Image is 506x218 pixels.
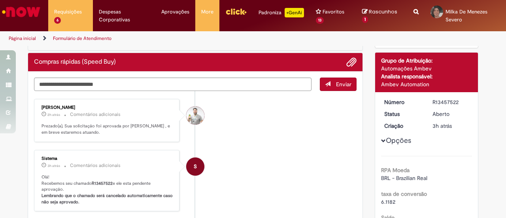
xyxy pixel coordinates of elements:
p: Olá! Recebemos seu chamado e ele esta pendente aprovação. [42,174,173,205]
a: Rascunhos [362,8,402,23]
div: Padroniza [259,8,304,17]
textarea: Digite sua mensagem aqui... [34,78,312,91]
dt: Criação [378,122,427,130]
b: taxa de conversão [381,190,427,197]
span: 13 [316,17,324,24]
div: Sistema [42,156,173,161]
div: 28/08/2025 12:15:04 [432,122,469,130]
small: Comentários adicionais [70,111,121,118]
span: Rascunhos [369,8,397,15]
span: 3h atrás [47,163,60,168]
span: Aprovações [161,8,189,16]
a: Página inicial [9,35,36,42]
div: Analista responsável: [381,72,472,80]
div: Automações Ambev [381,64,472,72]
span: 2h atrás [47,112,60,117]
button: Enviar [320,78,357,91]
time: 28/08/2025 12:15:16 [47,163,60,168]
b: Lembrando que o chamado será cancelado automaticamente caso não seja aprovado. [42,193,174,205]
span: 1 [362,16,368,23]
b: R13457522 [92,180,113,186]
span: 6 [54,17,61,24]
img: ServiceNow [1,4,42,20]
dt: Status [378,110,427,118]
img: click_logo_yellow_360x200.png [225,6,247,17]
span: Favoritos [323,8,344,16]
ul: Trilhas de página [6,31,331,46]
span: More [201,8,213,16]
h2: Compras rápidas (Speed Buy) Histórico de tíquete [34,59,116,66]
span: Enviar [336,81,351,88]
div: [PERSON_NAME] [42,105,173,110]
div: Leonardo Peixoto Carvalho [186,106,204,125]
span: Requisições [54,8,82,16]
b: RPA Moeda [381,167,410,174]
span: Milka De Menezes Severo [446,8,487,23]
div: System [186,157,204,176]
p: +GenAi [285,8,304,17]
time: 28/08/2025 12:15:04 [432,122,452,129]
div: Aberto [432,110,469,118]
dt: Número [378,98,427,106]
p: Prezado(a), Sua solicitação foi aprovada por [PERSON_NAME] , e em breve estaremos atuando. [42,123,173,135]
span: 6.1182 [381,198,395,205]
span: Despesas Corporativas [99,8,149,24]
button: Adicionar anexos [346,57,357,67]
small: Comentários adicionais [70,162,121,169]
a: Formulário de Atendimento [53,35,111,42]
span: 3h atrás [432,122,452,129]
div: Grupo de Atribuição: [381,57,472,64]
div: R13457522 [432,98,469,106]
div: Ambev Automation [381,80,472,88]
span: S [194,157,197,176]
span: BRL - Brazilian Real [381,174,427,182]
